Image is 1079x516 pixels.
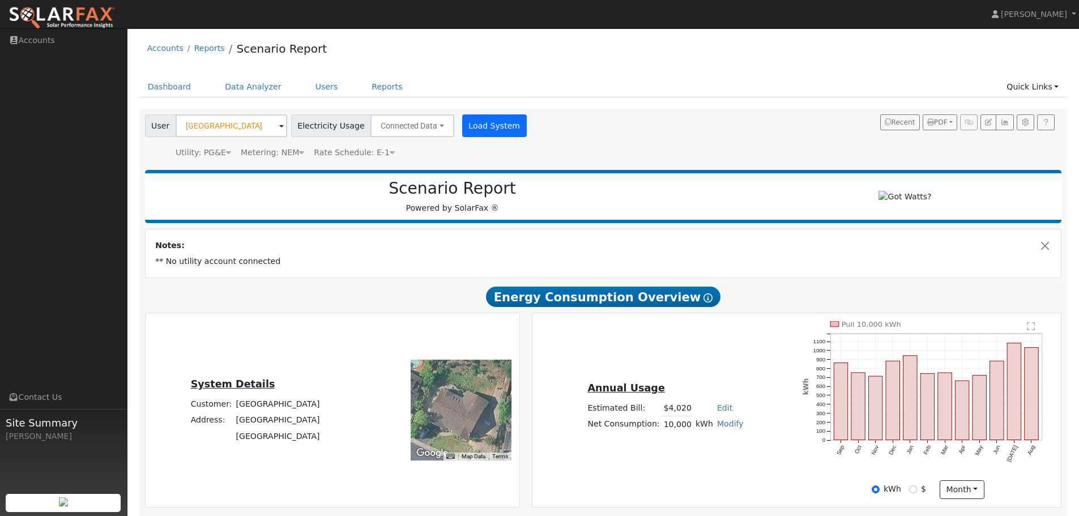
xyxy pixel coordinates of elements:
[909,485,917,493] input: $
[717,403,732,412] a: Edit
[492,453,508,459] a: Terms (opens in new tab)
[156,179,748,198] h2: Scenario Report
[905,445,915,455] text: Jan
[662,416,693,433] td: 10,000
[1025,348,1038,440] rect: onclick=""
[363,76,411,97] a: Reports
[816,410,826,416] text: 300
[872,485,880,493] input: kWh
[147,44,184,53] a: Accounts
[241,147,304,159] div: Metering: NEM
[816,419,826,425] text: 200
[922,444,932,455] text: Feb
[888,445,897,457] text: Dec
[957,444,967,455] text: Apr
[234,428,322,444] td: [GEOGRAPHIC_DATA]
[1026,445,1036,456] text: Aug
[884,483,901,495] label: kWh
[938,373,952,440] rect: onclick=""
[462,453,485,460] button: Map Data
[370,114,454,137] button: Connected Data
[816,401,826,407] text: 400
[413,446,451,460] img: Google
[923,114,957,130] button: PDF
[446,453,454,460] button: Keyboard shortcuts
[1037,114,1055,130] a: Help Link
[176,114,287,137] input: Select a User
[586,416,662,433] td: Net Consumption:
[940,480,984,500] button: month
[886,361,899,440] rect: onclick=""
[816,374,826,381] text: 700
[587,382,664,394] u: Annual Usage
[236,42,327,56] a: Scenario Report
[998,76,1067,97] a: Quick Links
[816,356,826,363] text: 900
[234,396,322,412] td: [GEOGRAPHIC_DATA]
[842,320,901,329] text: Pull 10,000 kWh
[662,400,693,416] td: $4,020
[189,412,234,428] td: Address:
[835,444,846,456] text: Sep
[980,114,996,130] button: Edit User
[816,393,826,399] text: 500
[216,76,290,97] a: Data Analyzer
[802,378,810,395] text: kWh
[151,179,754,214] div: Powered by SolarFax ®
[880,114,920,130] button: Recent
[996,114,1013,130] button: Multi-Series Graph
[974,445,984,457] text: May
[462,114,527,137] button: Load System
[870,445,880,457] text: Nov
[1006,444,1019,463] text: [DATE]
[990,361,1004,440] rect: onclick=""
[717,419,744,428] a: Modify
[155,241,185,250] strong: Notes:
[878,191,931,203] img: Got Watts?
[6,415,121,430] span: Site Summary
[921,483,926,495] label: $
[992,445,1001,455] text: Jun
[145,114,176,137] span: User
[927,118,948,126] span: PDF
[851,373,865,440] rect: onclick=""
[903,356,917,440] rect: onclick=""
[413,446,451,460] a: Open this area in Google Maps (opens a new window)
[822,437,826,443] text: 0
[194,44,225,53] a: Reports
[234,412,322,428] td: [GEOGRAPHIC_DATA]
[291,114,371,137] span: Electricity Usage
[176,147,231,159] div: Utility: PG&E
[6,430,121,442] div: [PERSON_NAME]
[813,339,826,345] text: 1100
[1017,114,1034,130] button: Settings
[139,76,200,97] a: Dashboard
[189,396,234,412] td: Customer:
[854,444,863,455] text: Oct
[1039,240,1051,251] button: Close
[834,363,847,440] rect: onclick=""
[307,76,347,97] a: Users
[816,383,826,390] text: 600
[191,378,275,390] u: System Details
[940,444,949,456] text: Mar
[1001,10,1067,19] span: [PERSON_NAME]
[920,374,934,440] rect: onclick=""
[956,381,969,440] rect: onclick=""
[59,497,68,506] img: retrieve
[816,365,826,372] text: 800
[586,400,662,416] td: Estimated Bill:
[486,287,720,307] span: Energy Consumption Overview
[1007,343,1021,440] rect: onclick=""
[8,6,115,30] img: SolarFax
[153,254,1054,270] td: ** No utility account connected
[973,376,986,440] rect: onclick=""
[703,293,713,302] i: Show Help
[813,347,826,353] text: 1000
[314,148,395,157] span: Alias: None
[693,416,715,433] td: kWh
[816,428,826,434] text: 100
[869,377,882,440] rect: onclick=""
[1027,322,1035,331] text: 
